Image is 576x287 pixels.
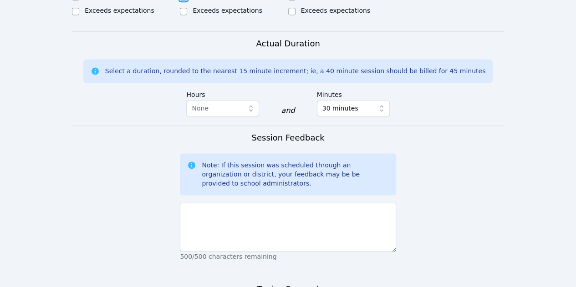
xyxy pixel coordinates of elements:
button: 30 minutes [317,100,390,116]
label: Exceeds expectations [193,7,262,14]
div: and [281,105,295,116]
span: None [192,105,209,112]
span: 30 minutes [322,103,358,114]
h3: Session Feedback [251,131,324,144]
h3: Actual Duration [256,37,320,50]
label: Exceeds expectations [85,7,154,14]
label: Minutes [317,86,390,100]
label: Exceeds expectations [301,7,370,14]
div: Select a duration, rounded to the nearest 15 minute increment; ie, a 40 minute session should be ... [105,66,485,76]
label: Hours [186,86,259,100]
button: None [186,100,259,116]
p: 500/500 characters remaining [180,252,396,261]
div: Note: If this session was scheduled through an organization or district, your feedback may be be ... [202,161,388,188]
